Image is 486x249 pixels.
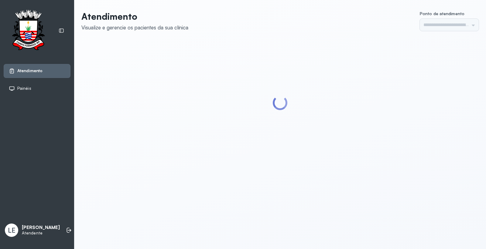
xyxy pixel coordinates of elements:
[81,24,188,31] div: Visualize e gerencie os pacientes da sua clínica
[420,11,464,16] span: Ponto de atendimento
[17,86,31,91] span: Painéis
[9,68,65,74] a: Atendimento
[22,230,60,236] p: Atendente
[22,225,60,230] p: [PERSON_NAME]
[6,10,50,52] img: Logotipo do estabelecimento
[81,11,188,22] p: Atendimento
[17,68,43,73] span: Atendimento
